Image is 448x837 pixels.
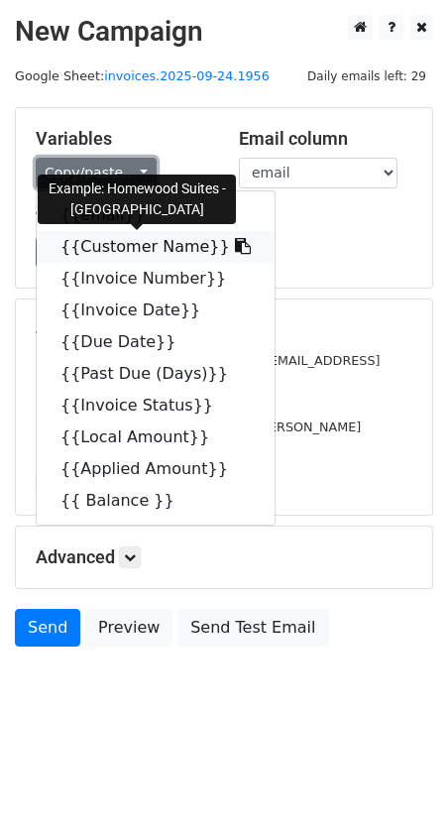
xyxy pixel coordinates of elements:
a: {{Invoice Date}} [37,295,275,326]
a: {{Invoice Status}} [37,390,275,421]
h5: Variables [36,128,209,150]
a: Copy/paste... [36,158,157,188]
h5: Email column [239,128,412,150]
a: {{Applied Amount}} [37,453,275,485]
h5: Advanced [36,546,412,568]
span: Daily emails left: 29 [300,65,433,87]
a: {{Local Amount}} [37,421,275,453]
a: invoices.2025-09-24.1956 [104,68,270,83]
a: {{Customer Name}} [37,231,275,263]
a: Send [15,609,80,647]
div: Example: Homewood Suites - [GEOGRAPHIC_DATA] [38,175,236,224]
a: Daily emails left: 29 [300,68,433,83]
a: {{ Balance }} [37,485,275,517]
a: {{Past Due (Days)}} [37,358,275,390]
a: {{Invoice Number}} [37,263,275,295]
h2: New Campaign [15,15,433,49]
a: Send Test Email [177,609,328,647]
small: Google Sheet: [15,68,270,83]
iframe: Chat Widget [349,742,448,837]
a: {{email}} [37,199,275,231]
a: Preview [85,609,172,647]
a: {{Due Date}} [37,326,275,358]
